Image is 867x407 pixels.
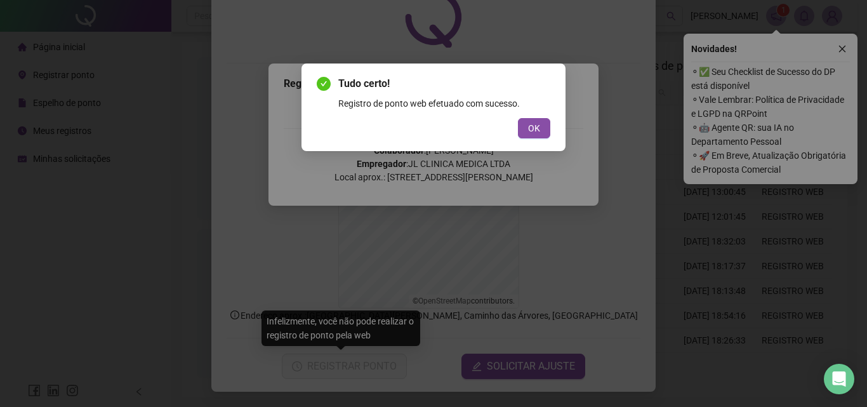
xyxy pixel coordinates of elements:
[338,97,550,110] div: Registro de ponto web efetuado com sucesso.
[317,77,331,91] span: check-circle
[338,76,550,91] span: Tudo certo!
[528,121,540,135] span: OK
[518,118,550,138] button: OK
[824,364,854,394] div: Open Intercom Messenger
